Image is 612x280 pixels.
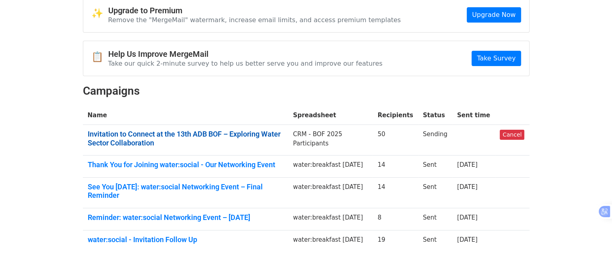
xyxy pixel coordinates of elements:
td: water:breakfast [DATE] [288,230,373,252]
a: Cancel [500,130,524,140]
td: 8 [373,208,418,230]
a: [DATE] [457,236,478,243]
div: Tiện ích trò chuyện [572,241,612,280]
a: Take Survey [472,51,521,66]
td: Sent [418,177,452,208]
td: CRM - BOF 2025 Participants [288,125,373,156]
td: 14 [373,177,418,208]
h4: Help Us Improve MergeMail [108,49,383,59]
th: Status [418,106,452,125]
th: Recipients [373,106,418,125]
td: water:breakfast [DATE] [288,177,373,208]
a: [DATE] [457,214,478,221]
td: 14 [373,156,418,178]
a: [DATE] [457,161,478,168]
a: See You [DATE]: water:social Networking Event – Final Reminder [88,183,284,200]
td: water:breakfast [DATE] [288,156,373,178]
th: Spreadsheet [288,106,373,125]
a: Reminder: water:social Networking Event – [DATE] [88,213,284,222]
td: 19 [373,230,418,252]
th: Name [83,106,288,125]
td: water:breakfast [DATE] [288,208,373,230]
p: Take our quick 2-minute survey to help us better serve you and improve our features [108,59,383,68]
a: water:social - Invitation Follow Up [88,235,284,244]
td: Sent [418,156,452,178]
td: Sent [418,230,452,252]
th: Sent time [452,106,495,125]
p: Remove the "MergeMail" watermark, increase email limits, and access premium templates [108,16,401,24]
td: Sent [418,208,452,230]
a: Upgrade Now [467,7,521,23]
td: 50 [373,125,418,156]
iframe: Chat Widget [572,241,612,280]
span: ✨ [91,8,108,19]
h2: Campaigns [83,84,530,98]
a: Thank You for Joining water:social - Our Networking Event [88,160,284,169]
td: Sending [418,125,452,156]
span: 📋 [91,51,108,63]
h4: Upgrade to Premium [108,6,401,15]
a: [DATE] [457,183,478,191]
a: Invitation to Connect at the 13th ADB BOF – Exploring Water Sector Collaboration [88,130,284,147]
